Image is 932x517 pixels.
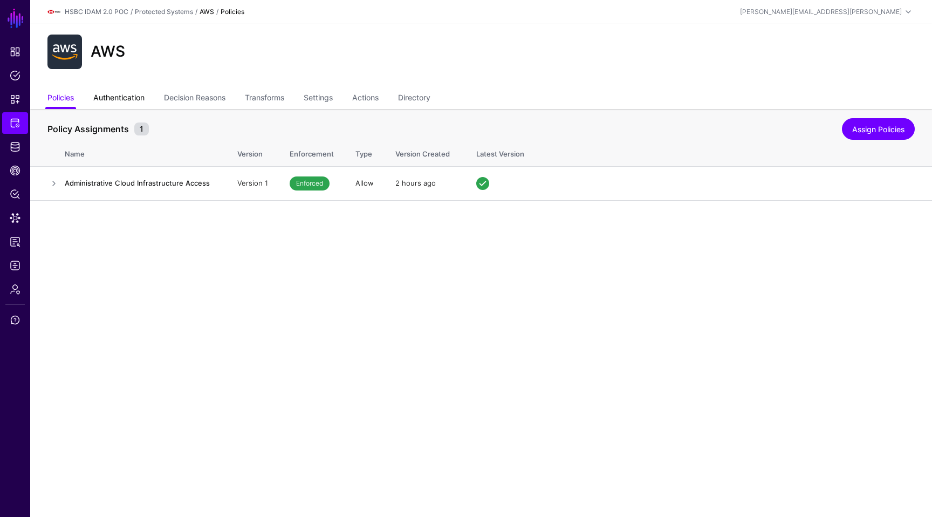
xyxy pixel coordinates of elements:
[2,89,28,110] a: Snippets
[91,43,125,61] h2: AWS
[2,207,28,229] a: Data Lens
[10,94,20,105] span: Snippets
[10,236,20,247] span: Reports
[345,138,385,166] th: Type
[47,89,74,109] a: Policies
[10,46,20,57] span: Dashboard
[290,176,330,191] span: Enforced
[2,231,28,253] a: Reports
[214,7,221,17] div: /
[740,7,902,17] div: [PERSON_NAME][EMAIL_ADDRESS][PERSON_NAME]
[2,41,28,63] a: Dashboard
[10,118,20,128] span: Protected Systems
[65,8,128,16] a: HSBC IDAM 2.0 POC
[279,138,345,166] th: Enforcement
[385,138,465,166] th: Version Created
[47,35,82,69] img: svg+xml;base64,PHN2ZyB3aWR0aD0iNjQiIGhlaWdodD0iNjQiIHZpZXdCb3g9IjAgMCA2NCA2NCIgZmlsbD0ibm9uZSIgeG...
[164,89,225,109] a: Decision Reasons
[2,136,28,158] a: Identity Data Fabric
[193,7,200,17] div: /
[395,179,436,187] span: 2 hours ago
[10,260,20,271] span: Logs
[128,7,135,17] div: /
[10,141,20,152] span: Identity Data Fabric
[2,112,28,134] a: Protected Systems
[221,8,244,16] strong: Policies
[47,5,60,18] img: svg+xml;base64,PD94bWwgdmVyc2lvbj0iMS4wIiBlbmNvZGluZz0idXRmLTgiPz4NCjwhLS0gR2VuZXJhdG9yOiBBZG9iZS...
[134,123,149,135] small: 1
[10,213,20,223] span: Data Lens
[842,118,915,140] a: Assign Policies
[2,255,28,276] a: Logs
[93,89,145,109] a: Authentication
[352,89,379,109] a: Actions
[200,8,214,16] strong: AWS
[10,189,20,200] span: Policy Lens
[10,165,20,176] span: CAEP Hub
[227,166,279,200] td: Version 1
[2,160,28,181] a: CAEP Hub
[2,65,28,86] a: Policies
[6,6,25,30] a: SGNL
[10,315,20,325] span: Support
[465,138,932,166] th: Latest Version
[2,183,28,205] a: Policy Lens
[227,138,279,166] th: Version
[345,166,385,200] td: Allow
[10,284,20,295] span: Admin
[398,89,430,109] a: Directory
[135,8,193,16] a: Protected Systems
[10,70,20,81] span: Policies
[65,138,227,166] th: Name
[45,123,132,135] span: Policy Assignments
[304,89,333,109] a: Settings
[2,278,28,300] a: Admin
[65,178,216,188] h4: Administrative Cloud Infrastructure Access
[245,89,284,109] a: Transforms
